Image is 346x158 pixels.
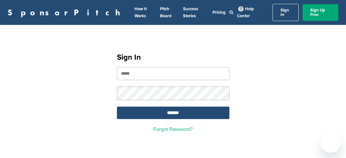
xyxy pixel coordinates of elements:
a: Pricing [212,10,226,15]
a: Sign Up Free [303,4,338,21]
a: SponsorPitch [8,8,124,17]
a: Sign In [273,4,299,21]
a: Forgot Password? [153,126,193,132]
a: How It Works [135,6,147,19]
a: Success Stories [183,6,198,19]
h1: Sign In [117,52,229,63]
a: Help Center [237,5,254,20]
a: Pitch Board [160,6,172,19]
iframe: Button to launch messaging window [320,132,341,153]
